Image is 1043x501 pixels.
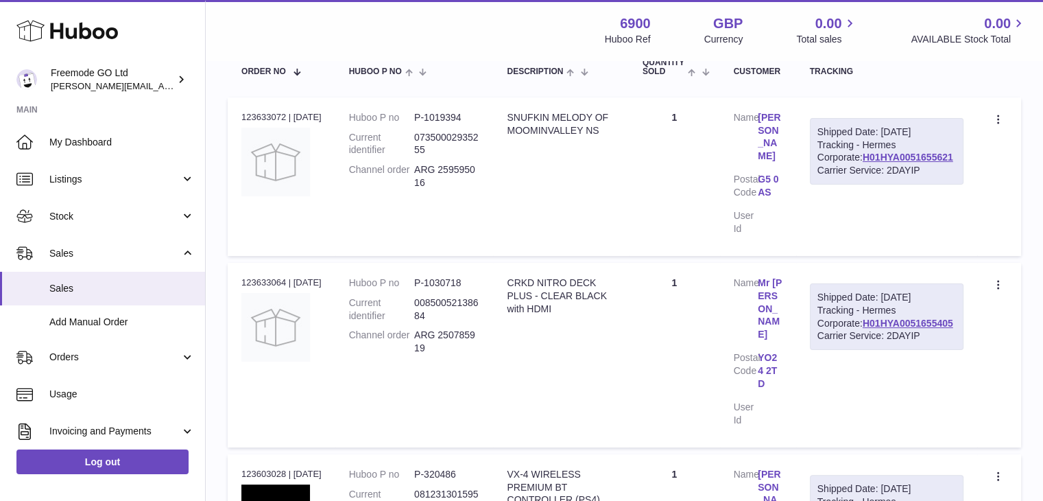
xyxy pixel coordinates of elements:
[758,277,782,341] a: Mr [PERSON_NAME]
[817,329,956,342] div: Carrier Service: 2DAYIP
[414,131,479,157] dd: 07350002935255
[734,277,758,345] dt: Name
[349,163,414,189] dt: Channel order
[911,33,1027,46] span: AVAILABLE Stock Total
[241,293,310,362] img: no-photo.jpg
[49,316,195,329] span: Add Manual Order
[349,296,414,323] dt: Current identifier
[49,136,195,149] span: My Dashboard
[349,131,414,157] dt: Current identifier
[629,263,720,447] td: 1
[49,388,195,401] span: Usage
[817,164,956,177] div: Carrier Service: 2DAYIP
[810,67,963,76] div: Tracking
[49,282,195,295] span: Sales
[817,126,956,139] div: Shipped Date: [DATE]
[349,67,402,76] span: Huboo P no
[414,111,479,124] dd: P-1019394
[49,173,180,186] span: Listings
[984,14,1011,33] span: 0.00
[911,14,1027,46] a: 0.00 AVAILABLE Stock Total
[734,111,758,167] dt: Name
[796,33,857,46] span: Total sales
[629,97,720,256] td: 1
[49,247,180,260] span: Sales
[507,67,563,76] span: Description
[241,67,286,76] span: Order No
[241,468,322,480] div: 123603028 | [DATE]
[796,14,857,46] a: 0.00 Total sales
[414,329,479,355] dd: ARG 250785919
[734,401,758,427] dt: User Id
[810,283,963,351] div: Tracking - Hermes Corporate:
[349,277,414,290] dt: Huboo P no
[49,425,180,438] span: Invoicing and Payments
[414,468,479,481] dd: P-320486
[349,329,414,355] dt: Channel order
[605,33,651,46] div: Huboo Ref
[758,351,782,391] a: YO24 2TD
[734,173,758,202] dt: Postal Code
[734,351,758,394] dt: Postal Code
[507,277,614,316] div: CRKD NITRO DECK PLUS - CLEAR BLACK with HDMI
[810,118,963,185] div: Tracking - Hermes Corporate:
[414,163,479,189] dd: ARG 259595016
[349,468,414,481] dt: Huboo P no
[815,14,842,33] span: 0.00
[863,152,953,163] a: H01HYA0051655621
[643,58,684,76] span: Quantity Sold
[758,173,782,199] a: G5 0AS
[620,14,651,33] strong: 6900
[16,450,189,474] a: Log out
[758,111,782,163] a: [PERSON_NAME]
[817,291,956,304] div: Shipped Date: [DATE]
[704,33,743,46] div: Currency
[734,209,758,235] dt: User Id
[49,210,180,223] span: Stock
[507,111,614,137] div: SNUFKIN MELODY OF MOOMINVALLEY NS
[241,111,322,124] div: 123633072 | [DATE]
[713,14,743,33] strong: GBP
[51,80,275,91] span: [PERSON_NAME][EMAIL_ADDRESS][DOMAIN_NAME]
[241,277,322,289] div: 123633064 | [DATE]
[349,111,414,124] dt: Huboo P no
[414,296,479,323] dd: 00850052138684
[51,67,174,93] div: Freemode GO Ltd
[734,67,782,76] div: Customer
[863,318,953,329] a: H01HYA0051655405
[414,277,479,290] dd: P-1030718
[49,351,180,364] span: Orders
[241,128,310,196] img: no-photo.jpg
[16,69,37,90] img: lenka.smikniarova@gioteck.com
[817,482,956,496] div: Shipped Date: [DATE]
